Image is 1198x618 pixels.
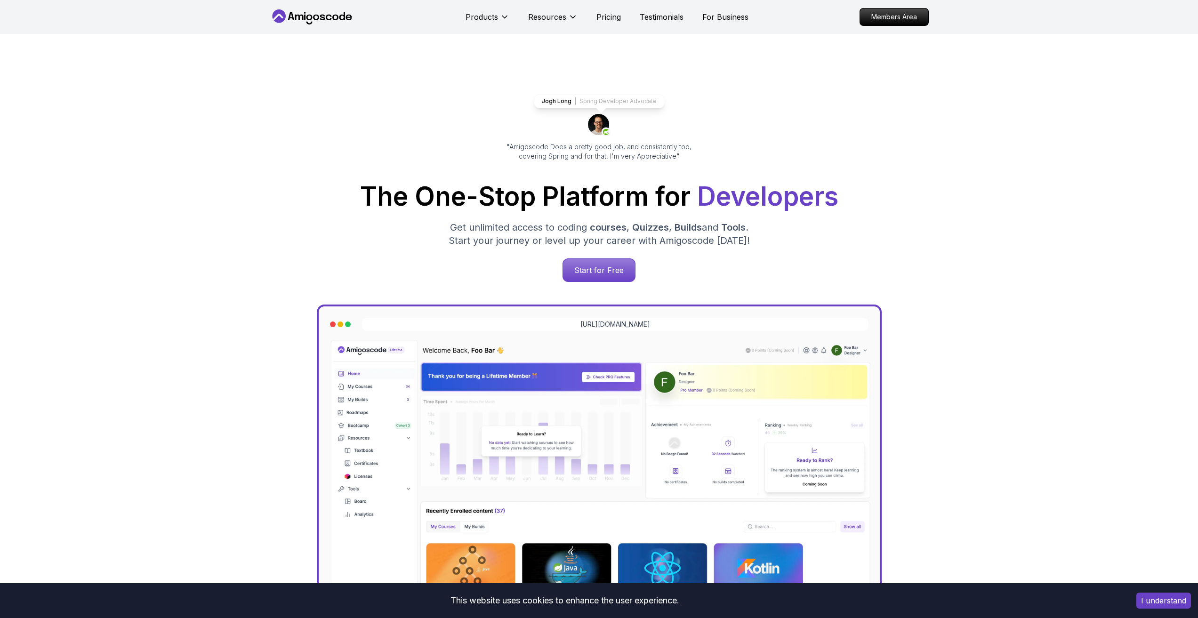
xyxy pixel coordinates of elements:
[860,8,928,25] p: Members Area
[596,11,621,23] a: Pricing
[494,142,705,161] p: "Amigoscode Does a pretty good job, and consistently too, covering Spring and for that, I'm very ...
[640,11,683,23] a: Testimonials
[675,222,702,233] span: Builds
[441,221,757,247] p: Get unlimited access to coding , , and . Start your journey or level up your career with Amigosco...
[580,320,650,329] a: [URL][DOMAIN_NAME]
[588,114,611,136] img: josh long
[860,8,929,26] a: Members Area
[632,222,669,233] span: Quizzes
[466,11,498,23] p: Products
[697,181,838,212] span: Developers
[590,222,627,233] span: courses
[721,222,746,233] span: Tools
[1136,593,1191,609] button: Accept cookies
[542,97,571,105] p: Jogh Long
[528,11,566,23] p: Resources
[579,97,657,105] p: Spring Developer Advocate
[563,259,635,281] p: Start for Free
[277,184,921,209] h1: The One-Stop Platform for
[528,11,578,30] button: Resources
[7,590,1122,611] div: This website uses cookies to enhance the user experience.
[702,11,748,23] a: For Business
[466,11,509,30] button: Products
[563,258,635,282] a: Start for Free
